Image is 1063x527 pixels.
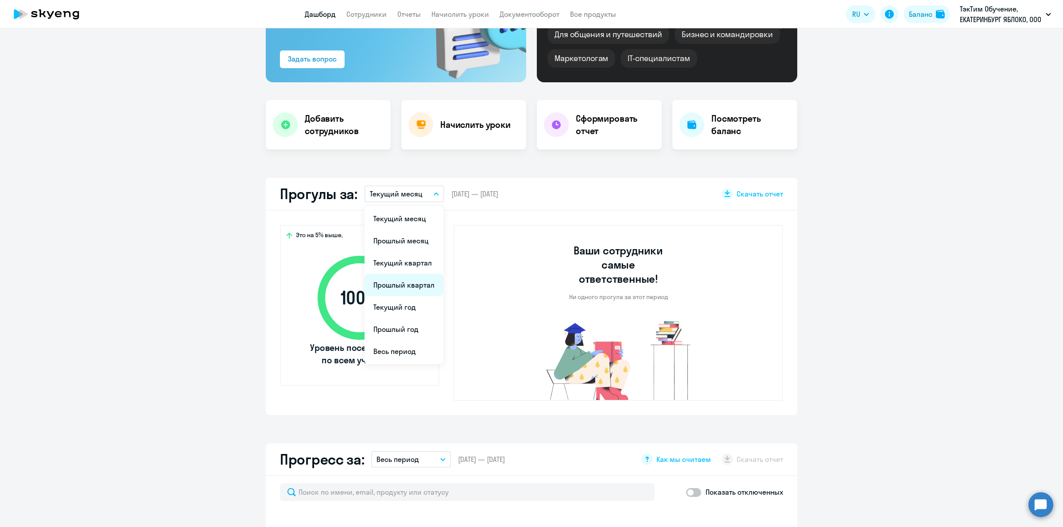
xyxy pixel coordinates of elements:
button: Текущий месяц [365,185,444,202]
a: Сотрудники [346,10,387,19]
p: Весь период [376,454,419,465]
h2: Прогулы за: [280,185,357,203]
button: ТэкТим Обучение, ЕКАТЕРИНБУРГ ЯБЛОКО, ООО [955,4,1055,25]
p: Текущий месяц [370,188,423,199]
div: Бизнес и командировки [675,25,780,44]
span: Уровень посещаемости по всем ученикам [309,342,411,366]
ul: RU [365,206,443,364]
h4: Начислить уроки [440,119,511,131]
button: Задать вопрос [280,50,345,68]
span: Как мы считаем [656,454,711,464]
img: no-truants [530,319,707,400]
span: Скачать отчет [737,189,783,199]
div: Баланс [909,9,932,19]
h4: Посмотреть баланс [711,112,790,137]
a: Отчеты [397,10,421,19]
a: Дашборд [305,10,336,19]
p: Показать отключенных [706,487,783,497]
h3: Ваши сотрудники самые ответственные! [562,243,675,286]
a: Начислить уроки [431,10,489,19]
button: RU [846,5,875,23]
span: 100 % [309,287,411,308]
div: Маркетологам [547,49,615,68]
a: Документооборот [500,10,559,19]
span: RU [852,9,860,19]
span: [DATE] — [DATE] [451,189,498,199]
div: IT-специалистам [621,49,697,68]
div: Задать вопрос [288,54,337,64]
div: Для общения и путешествий [547,25,669,44]
h4: Сформировать отчет [576,112,655,137]
h2: Прогресс за: [280,450,364,468]
a: Все продукты [570,10,616,19]
span: Это на 5% выше, [296,231,343,242]
p: ТэкТим Обучение, ЕКАТЕРИНБУРГ ЯБЛОКО, ООО [960,4,1042,25]
button: Весь период [371,451,451,468]
h4: Добавить сотрудников [305,112,384,137]
button: Балансbalance [904,5,950,23]
span: [DATE] — [DATE] [458,454,505,464]
input: Поиск по имени, email, продукту или статусу [280,483,655,501]
p: Ни одного прогула за этот период [569,293,668,301]
img: balance [936,10,945,19]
